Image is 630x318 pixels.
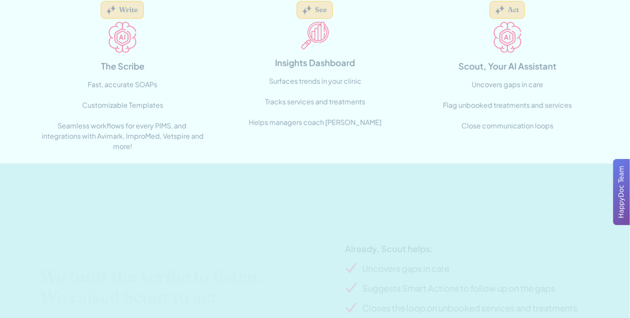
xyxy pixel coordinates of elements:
div: Act [508,5,520,15]
h2: We built the scribe to listen. We raised Scout to act. [40,266,298,308]
img: Grey sparkles. [107,5,116,15]
img: Checkmark [345,263,359,274]
div: Closes the loop on unbooked services and treatments [362,302,578,315]
img: Grey sparkles. [303,5,312,15]
div: Insights Dashboard [275,56,355,69]
div: Fast, accurate SOAPs Customizable Templates ‍ Seamless workflows for every PIMS, and integrations... [40,79,205,152]
img: Grey sparkles. [495,5,505,15]
div: Write [119,5,138,15]
img: Checkmark [345,303,359,314]
div: The Scribe [101,60,144,73]
img: Checkmark [345,283,359,294]
div: Scout, Your AI Assistant [459,60,557,73]
img: AI Icon [494,22,521,53]
div: Uncovers gaps in care Flag unbooked treatments and services Close communication loops [443,79,572,131]
img: Insight Icon [301,22,329,49]
div: Suggests Smart Actions to follow up on the gaps [362,282,555,295]
div: Uncovers gaps in care [362,262,450,275]
div: Already, Scout helps: [345,242,578,255]
div: See [315,5,327,15]
img: AI Icon [109,22,136,53]
div: Surfaces trends in your clinic ‍ Tracks services and treatments ‍ Helps managers coach [PERSON_NAME] [249,76,382,128]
